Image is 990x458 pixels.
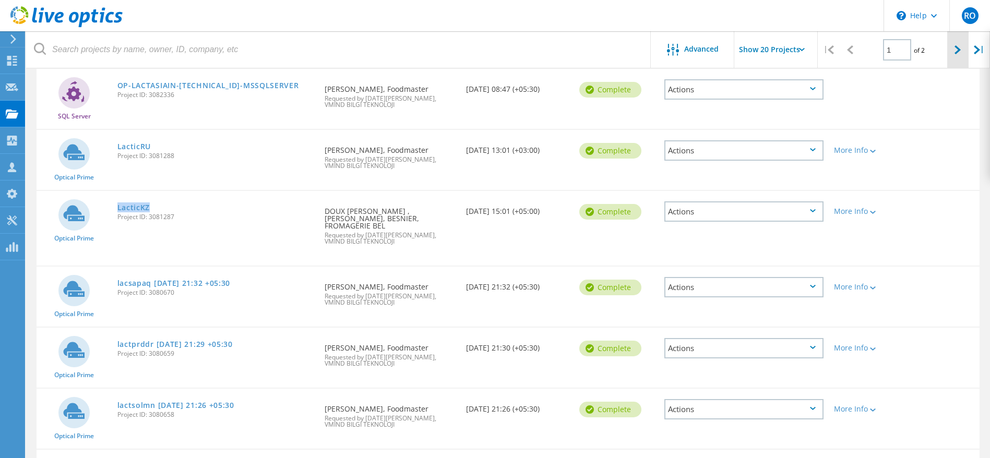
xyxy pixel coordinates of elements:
input: Search projects by name, owner, ID, company, etc [26,31,651,68]
div: Actions [664,201,824,222]
div: [PERSON_NAME], Foodmaster [319,267,461,316]
span: Optical Prime [54,235,94,242]
span: SQL Server [58,113,91,119]
span: Project ID: 3081287 [117,214,315,220]
div: Actions [664,140,824,161]
div: [PERSON_NAME], Foodmaster [319,389,461,438]
span: Requested by [DATE][PERSON_NAME], VMIND BILGI TEKNOLOJI [325,156,456,169]
div: Actions [664,277,824,297]
div: Actions [664,399,824,419]
span: Optical Prime [54,174,94,180]
div: | [818,31,839,68]
div: Complete [579,280,641,295]
svg: \n [897,11,906,20]
span: of 2 [914,46,925,55]
span: Requested by [DATE][PERSON_NAME], VMIND BILGI TEKNOLOJI [325,354,456,367]
div: Actions [664,338,824,358]
a: lacsapaq [DATE] 21:32 +05:30 [117,280,231,287]
div: More Info [834,405,899,413]
div: [PERSON_NAME], Foodmaster [319,328,461,377]
div: More Info [834,344,899,352]
a: LacticKZ [117,204,150,211]
span: Project ID: 3080670 [117,290,315,296]
div: [DATE] 15:01 (+05:00) [461,191,574,225]
div: [DATE] 21:32 (+05:30) [461,267,574,301]
span: Advanced [684,45,719,53]
a: lactsolmn [DATE] 21:26 +05:30 [117,402,234,409]
span: Requested by [DATE][PERSON_NAME], VMIND BILGI TEKNOLOJI [325,415,456,428]
span: Optical Prime [54,311,94,317]
a: lactprddr [DATE] 21:29 +05:30 [117,341,233,348]
span: Project ID: 3082336 [117,92,315,98]
span: Project ID: 3080659 [117,351,315,357]
span: Requested by [DATE][PERSON_NAME], VMIND BILGI TEKNOLOJI [325,232,456,245]
div: More Info [834,147,899,154]
div: Actions [664,79,824,100]
span: RO [964,11,976,20]
a: LacticRU [117,143,151,150]
a: OP-LACTASIAIN-[TECHNICAL_ID]-MSSQLSERVER [117,82,299,89]
div: Complete [579,204,641,220]
div: [DATE] 13:01 (+03:00) [461,130,574,164]
div: | [969,31,990,68]
div: [PERSON_NAME], Foodmaster [319,69,461,118]
div: Complete [579,341,641,356]
span: Requested by [DATE][PERSON_NAME], VMIND BILGI TEKNOLOJI [325,293,456,306]
div: [DATE] 21:26 (+05:30) [461,389,574,423]
div: More Info [834,208,899,215]
span: Project ID: 3081288 [117,153,315,159]
span: Project ID: 3080658 [117,412,315,418]
div: DOUX [PERSON_NAME] , [PERSON_NAME], BESNIER, FROMAGERIE BEL [319,191,461,255]
div: [DATE] 21:30 (+05:30) [461,328,574,362]
div: More Info [834,283,899,291]
span: Optical Prime [54,433,94,439]
a: Live Optics Dashboard [10,22,123,29]
div: Complete [579,143,641,159]
div: [PERSON_NAME], Foodmaster [319,130,461,179]
span: Requested by [DATE][PERSON_NAME], VMIND BILGI TEKNOLOJI [325,95,456,108]
div: Complete [579,82,641,98]
div: Complete [579,402,641,417]
span: Optical Prime [54,372,94,378]
div: [DATE] 08:47 (+05:30) [461,69,574,103]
